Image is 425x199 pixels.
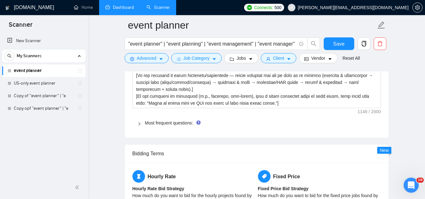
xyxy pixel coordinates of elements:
[14,102,74,115] a: Copy opf "event planner" | "e
[254,4,273,11] span: Connects:
[328,57,332,61] span: caret-down
[343,55,360,62] a: Reset All
[132,186,184,191] b: Hourly Rate Bid Strategy
[212,57,216,61] span: caret-down
[77,81,82,86] span: holder
[128,40,296,48] input: Search Freelance Jobs...
[77,93,82,98] span: holder
[412,5,422,10] a: setting
[4,51,14,61] button: search
[230,57,234,61] span: folder
[14,77,74,90] a: US-only event planner
[128,17,376,33] input: Scanner name...
[287,57,291,61] span: caret-down
[358,41,370,47] span: copy
[17,50,42,62] span: My Scanners
[159,57,163,61] span: caret-down
[132,145,381,163] div: Bidding Terms
[374,41,386,47] span: delete
[145,120,193,125] a: Most frequent questions:
[2,50,86,115] li: My Scanners
[14,64,74,77] a: event planner
[324,37,354,50] button: Save
[77,106,82,111] span: holder
[377,21,385,29] span: edit
[307,37,320,50] button: search
[147,5,170,10] a: searchScanner
[137,55,156,62] span: Advanced
[274,4,281,11] span: 500
[130,57,134,61] span: setting
[137,122,141,126] span: right
[412,3,422,13] button: setting
[176,57,181,61] span: bars
[7,35,81,47] a: New Scanner
[311,55,325,62] span: Vendor
[358,37,370,50] button: copy
[237,55,246,62] span: Jobs
[2,35,86,47] li: New Scanner
[171,53,222,63] button: barsJob Categorycaret-down
[132,116,381,130] div: Most frequent questions:
[247,5,252,10] img: upwork-logo.png
[304,57,309,61] span: idcard
[132,170,145,183] span: hourglass
[289,5,294,10] span: user
[5,3,10,13] img: logo
[4,20,37,33] span: Scanner
[105,5,134,10] a: dashboardDashboard
[261,53,297,63] button: userClientcaret-down
[183,55,210,62] span: Job Category
[224,53,258,63] button: folderJobscaret-down
[125,53,169,63] button: settingAdvancedcaret-down
[417,178,424,183] span: 10
[14,90,74,102] a: Copy of "event planner" | "e
[299,53,337,63] button: idcardVendorcaret-down
[75,184,81,191] span: double-left
[374,37,386,50] button: delete
[258,170,381,183] h5: Fixed Price
[273,55,284,62] span: Client
[132,170,255,183] h5: Hourly Rate
[74,5,93,10] a: homeHome
[333,40,344,48] span: Save
[380,148,389,153] span: New
[308,41,320,47] span: search
[258,186,309,191] b: Fixed Price Bid Strategy
[258,170,271,183] span: tag
[5,54,14,58] span: search
[299,42,303,46] span: info-circle
[249,57,253,61] span: caret-down
[266,57,271,61] span: user
[77,68,82,73] span: holder
[404,178,419,193] iframe: Intercom live chat
[196,120,201,125] div: Tooltip anchor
